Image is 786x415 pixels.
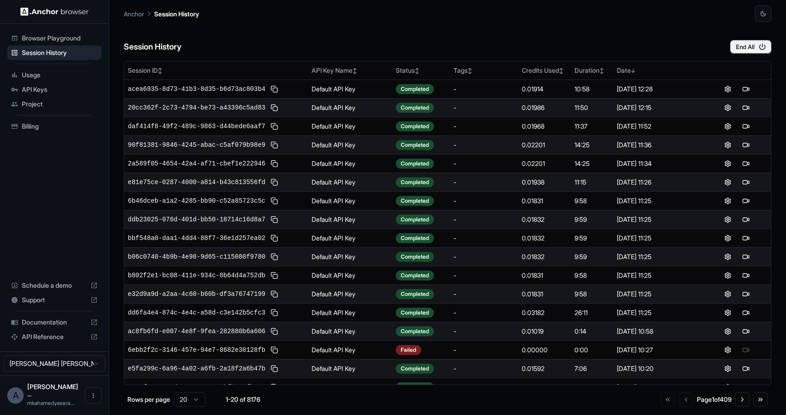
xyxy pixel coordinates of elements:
[522,345,567,355] div: 0.00000
[396,252,434,262] div: Completed
[522,122,567,131] div: 0.01968
[396,270,434,280] div: Completed
[308,154,392,173] td: Default API Key
[124,9,144,19] p: Anchor
[154,9,199,19] p: Session History
[453,140,514,150] div: -
[522,271,567,280] div: 0.01831
[617,252,699,261] div: [DATE] 11:25
[308,80,392,98] td: Default API Key
[396,66,446,75] div: Status
[522,383,567,392] div: 0.01056
[7,82,101,97] div: API Keys
[617,271,699,280] div: [DATE] 11:25
[415,67,419,74] span: ↕
[574,66,610,75] div: Duration
[396,345,421,355] div: Failed
[522,66,567,75] div: Credits Used
[574,196,610,205] div: 9:58
[396,177,434,187] div: Completed
[574,327,610,336] div: 0:14
[453,271,514,280] div: -
[128,327,265,336] span: ac8fb6fd-e007-4e8f-9fea-282880b6a606
[396,326,434,336] div: Completed
[308,117,392,135] td: Default API Key
[128,215,265,224] span: ddb23025-076d-401d-bb50-18714c16d8a7
[574,234,610,243] div: 9:59
[522,364,567,373] div: 0.01592
[453,327,514,336] div: -
[396,84,434,94] div: Completed
[396,364,434,374] div: Completed
[396,103,434,113] div: Completed
[396,159,434,169] div: Completed
[453,252,514,261] div: -
[453,215,514,224] div: -
[396,308,434,318] div: Completed
[453,85,514,94] div: -
[453,308,514,317] div: -
[353,67,357,74] span: ↕
[7,31,101,45] div: Browser Playground
[522,327,567,336] div: 0.01019
[22,295,87,305] span: Support
[453,159,514,168] div: -
[617,85,699,94] div: [DATE] 12:28
[617,178,699,187] div: [DATE] 11:26
[522,252,567,261] div: 0.01832
[574,85,610,94] div: 10:58
[617,103,699,112] div: [DATE] 12:15
[308,266,392,285] td: Default API Key
[22,48,98,57] span: Session History
[308,210,392,229] td: Default API Key
[574,308,610,317] div: 26:11
[522,308,567,317] div: 0.03182
[128,252,265,261] span: b06c0740-4b9b-4e98-9d65-c115080f9780
[308,191,392,210] td: Default API Key
[617,196,699,205] div: [DATE] 11:25
[522,178,567,187] div: 0.01938
[124,40,181,54] h6: Session History
[85,387,101,404] button: Open menu
[7,119,101,134] div: Billing
[20,7,89,16] img: Anchor Logo
[574,140,610,150] div: 14:25
[522,85,567,94] div: 0.01914
[600,67,604,74] span: ↕
[308,135,392,154] td: Default API Key
[574,364,610,373] div: 7:06
[7,278,101,293] div: Schedule a demo
[453,345,514,355] div: -
[574,178,610,187] div: 11:15
[631,67,635,74] span: ↓
[308,322,392,340] td: Default API Key
[22,34,98,43] span: Browser Playground
[308,173,392,191] td: Default API Key
[128,140,265,150] span: 90f81381-9846-4245-abac-c5af079b98e9
[396,233,434,243] div: Completed
[574,271,610,280] div: 9:58
[574,103,610,112] div: 11:50
[308,98,392,117] td: Default API Key
[617,215,699,224] div: [DATE] 11:25
[453,234,514,243] div: -
[522,196,567,205] div: 0.01831
[308,359,392,378] td: Default API Key
[7,97,101,111] div: Project
[617,327,699,336] div: [DATE] 10:58
[22,318,87,327] span: Documentation
[453,364,514,373] div: -
[22,70,98,80] span: Usage
[22,122,98,131] span: Billing
[128,308,265,317] span: dd6fa4e4-874c-4e4c-a58d-c3e142b5cfc3
[559,67,564,74] span: ↕
[453,290,514,299] div: -
[522,234,567,243] div: 0.01832
[468,67,472,74] span: ↕
[522,103,567,112] div: 0.01986
[522,290,567,299] div: 0.01831
[617,66,699,75] div: Date
[220,395,266,404] div: 1-20 of 8176
[453,196,514,205] div: -
[574,252,610,261] div: 9:59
